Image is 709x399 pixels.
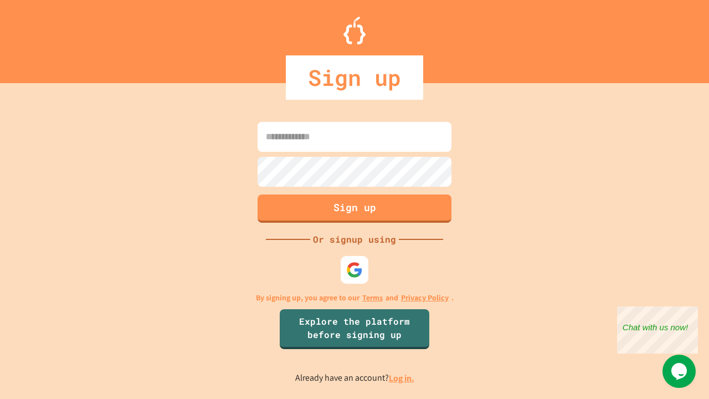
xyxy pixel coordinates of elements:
[280,309,429,349] a: Explore the platform before signing up
[258,195,451,223] button: Sign up
[617,306,698,354] iframe: chat widget
[343,17,366,44] img: Logo.svg
[310,233,399,246] div: Or signup using
[362,292,383,304] a: Terms
[389,372,414,384] a: Log in.
[295,371,414,385] p: Already have an account?
[286,55,423,100] div: Sign up
[346,262,363,278] img: google-icon.svg
[256,292,454,304] p: By signing up, you agree to our and .
[401,292,449,304] a: Privacy Policy
[662,355,698,388] iframe: chat widget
